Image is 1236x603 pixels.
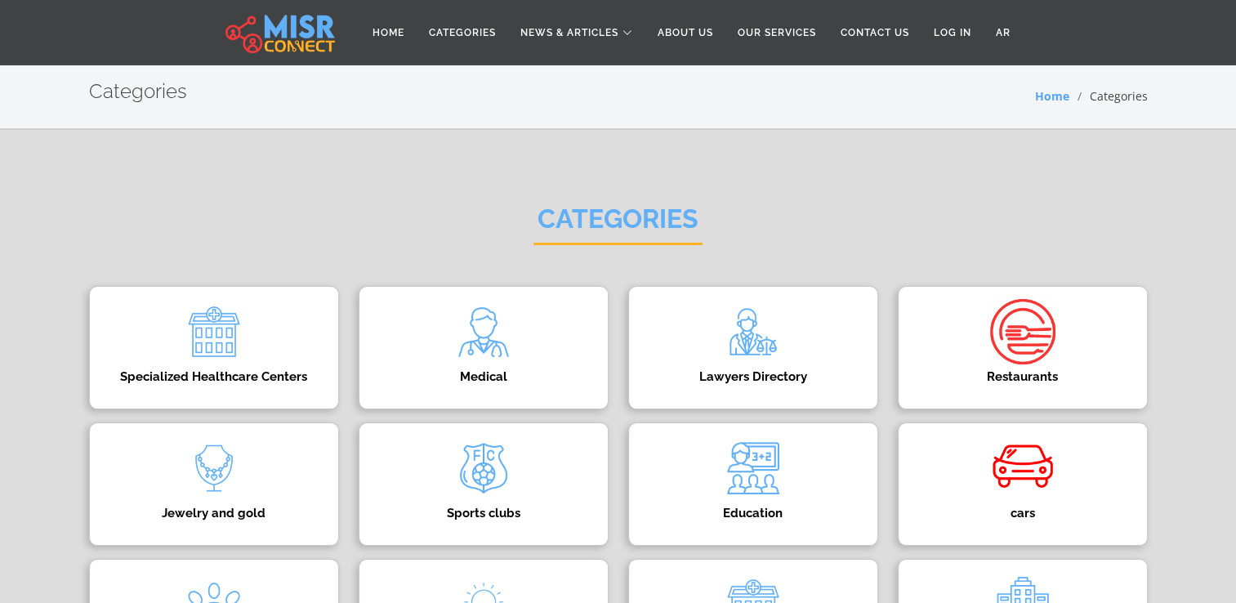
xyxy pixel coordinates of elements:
img: wk90P3a0oSt1z8M0TTcP.gif [990,435,1055,501]
a: Education [618,422,888,546]
img: Y7cyTjSJwvbnVhRuEY4s.png [181,435,247,501]
h4: Medical [384,369,583,384]
img: raD5cjLJU6v6RhuxWSJh.png [721,299,786,364]
a: Log in [921,17,984,48]
h4: Specialized Healthcare Centers [114,369,314,384]
h4: Education [654,506,853,520]
a: Sports clubs [349,422,618,546]
a: Medical [349,286,618,409]
img: ngYy9LS4RTXks1j5a4rs.png [721,435,786,501]
a: Contact Us [828,17,921,48]
a: Jewelry and gold [79,422,349,546]
h2: Categories [89,80,187,104]
img: xxDvte2rACURW4jjEBBw.png [451,299,516,364]
h4: Lawyers Directory [654,369,853,384]
h4: Restaurants [923,369,1122,384]
a: Lawyers Directory [618,286,888,409]
img: jXxomqflUIMFo32sFYfN.png [451,435,516,501]
img: ikcDgTJSoSS2jJF2BPtA.png [990,299,1055,364]
a: cars [888,422,1158,546]
a: AR [984,17,1023,48]
a: About Us [645,17,725,48]
h4: Jewelry and gold [114,506,314,520]
a: Specialized Healthcare Centers [79,286,349,409]
img: ocughcmPjrl8PQORMwSi.png [181,299,247,364]
h4: cars [923,506,1122,520]
img: main.misr_connect [225,12,335,53]
span: News & Articles [520,25,618,40]
a: Restaurants [888,286,1158,409]
a: Home [1035,88,1069,104]
a: Our Services [725,17,828,48]
h4: Sports clubs [384,506,583,520]
a: Categories [417,17,508,48]
h2: Categories [533,203,703,245]
li: Categories [1069,87,1148,105]
a: Home [360,17,417,48]
a: News & Articles [508,17,645,48]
